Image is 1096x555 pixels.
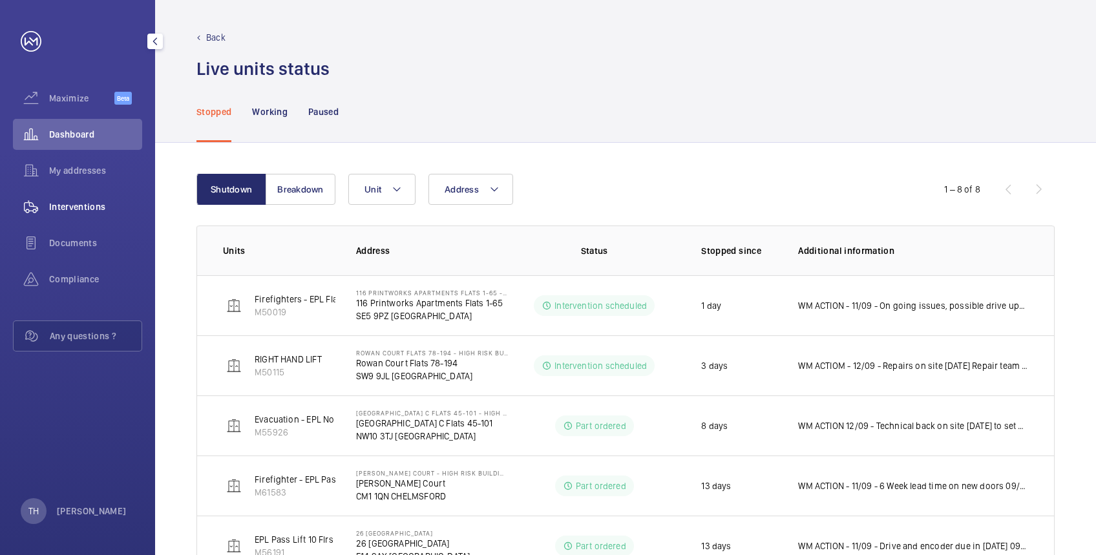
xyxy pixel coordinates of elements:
p: WM ACTIOM - 12/09 - Repairs on site [DATE] Repair team booked in for [DATE] - repair team require... [798,359,1028,372]
p: WM ACTION - 11/09 - Drive and encoder due in [DATE] 09/09 - Parts due in next week 08/09 - 5-7 Wo... [798,539,1028,552]
img: elevator.svg [226,478,242,494]
h1: Live units status [196,57,330,81]
p: NW10 3TJ [GEOGRAPHIC_DATA] [356,430,508,443]
p: EPL Pass Lift 10 Flrs Only [255,533,353,546]
p: Intervention scheduled [554,359,647,372]
p: Stopped since [701,244,777,257]
p: 26 [GEOGRAPHIC_DATA] [356,529,470,537]
p: Back [206,31,226,44]
button: Shutdown [196,174,266,205]
p: Intervention scheduled [554,299,647,312]
p: SE5 9PZ [GEOGRAPHIC_DATA] [356,309,508,322]
div: 1 – 8 of 8 [944,183,980,196]
p: M50019 [255,306,383,319]
p: [PERSON_NAME] Court [356,477,508,490]
button: Unit [348,174,416,205]
p: 1 day [701,299,721,312]
p: Stopped [196,105,231,118]
p: TH [28,505,39,518]
p: Part ordered [576,479,626,492]
p: Address [356,244,508,257]
p: 3 days [701,359,728,372]
span: My addresses [49,164,142,177]
span: Interventions [49,200,142,213]
span: Dashboard [49,128,142,141]
p: Additional information [798,244,1028,257]
p: M61583 [255,486,379,499]
p: SW9 9JL [GEOGRAPHIC_DATA] [356,370,508,382]
span: Compliance [49,273,142,286]
p: [PERSON_NAME] [57,505,127,518]
p: M55926 [255,426,406,439]
p: Working [252,105,287,118]
img: elevator.svg [226,418,242,434]
span: Beta [114,92,132,105]
p: 13 days [701,539,731,552]
p: 26 [GEOGRAPHIC_DATA] [356,537,470,550]
button: Address [428,174,513,205]
p: Evacuation - EPL No 4 Flats 45-101 R/h [255,413,406,426]
span: Unit [364,184,381,194]
p: Paused [308,105,339,118]
p: [PERSON_NAME] Court - High Risk Building [356,469,508,477]
p: 116 Printworks Apartments Flats 1-65 [356,297,508,309]
span: Address [445,184,479,194]
p: Status [517,244,671,257]
span: Maximize [49,92,114,105]
button: Breakdown [266,174,335,205]
p: M50115 [255,366,322,379]
p: RIGHT HAND LIFT [255,353,322,366]
p: WM ACTION - 11/09 - 6 Week lead time on new doors 09/09 - Quote submitted and accepted parts bein... [798,479,1028,492]
p: 116 Printworks Apartments Flats 1-65 - High Risk Building [356,289,508,297]
p: Firefighter - EPL Passenger Lift [255,473,379,486]
img: elevator.svg [226,358,242,373]
p: Rowan Court Flats 78-194 [356,357,508,370]
p: [GEOGRAPHIC_DATA] C Flats 45-101 [356,417,508,430]
p: Units [223,244,335,257]
p: CM1 1QN CHELMSFORD [356,490,508,503]
p: Rowan Court Flats 78-194 - High Risk Building [356,349,508,357]
img: elevator.svg [226,538,242,554]
p: 13 days [701,479,731,492]
p: WM ACTION 12/09 - Technical back on site [DATE] to set up 11/09 - Technical booked into site [DAT... [798,419,1028,432]
p: Firefighters - EPL Flats 1-65 No 1 [255,293,383,306]
img: elevator.svg [226,298,242,313]
span: Any questions ? [50,330,142,342]
span: Documents [49,236,142,249]
p: WM ACTION - 11/09 - On going issues, possible drive upgrade required [798,299,1028,312]
p: [GEOGRAPHIC_DATA] C Flats 45-101 - High Risk Building [356,409,508,417]
p: Part ordered [576,539,626,552]
p: 8 days [701,419,728,432]
p: Part ordered [576,419,626,432]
